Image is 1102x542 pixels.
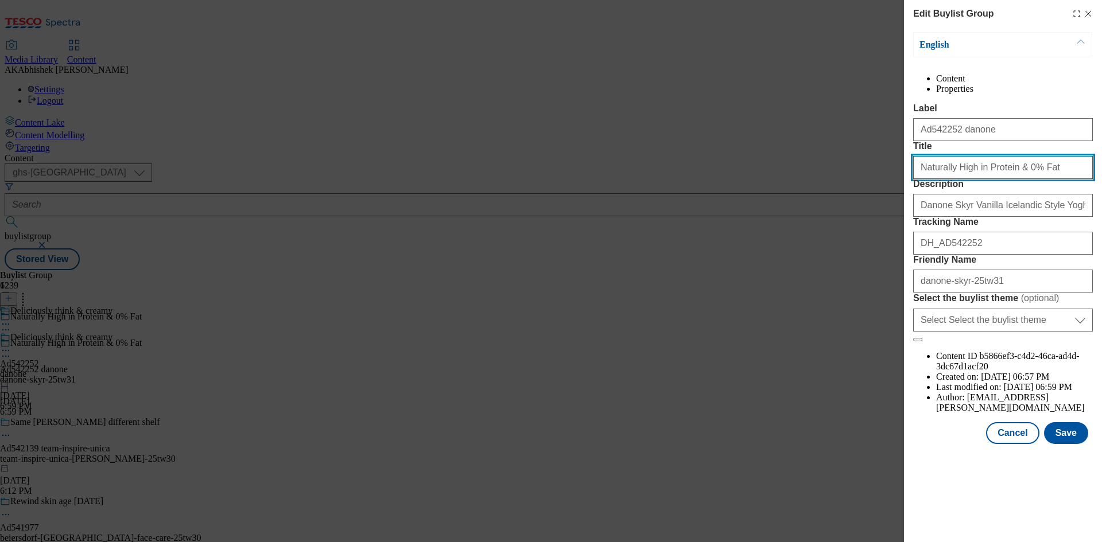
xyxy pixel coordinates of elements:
[1021,293,1060,303] span: ( optional )
[913,255,1093,265] label: Friendly Name
[936,351,1093,372] li: Content ID
[936,73,1093,84] li: Content
[936,392,1085,412] span: [EMAIL_ADDRESS][PERSON_NAME][DOMAIN_NAME]
[913,7,994,21] h4: Edit Buylist Group
[936,84,1093,94] li: Properties
[936,392,1093,413] li: Author:
[936,351,1080,371] span: b5866ef3-c4d2-46ca-ad4d-3dc67d1acf20
[1044,422,1088,444] button: Save
[936,372,1093,382] li: Created on:
[913,103,1093,114] label: Label
[913,293,1093,304] label: Select the buylist theme
[936,382,1093,392] li: Last modified on:
[919,39,1040,50] p: English
[913,141,1093,151] label: Title
[913,217,1093,227] label: Tracking Name
[913,270,1093,293] input: Enter Friendly Name
[913,232,1093,255] input: Enter Tracking Name
[981,372,1049,381] span: [DATE] 06:57 PM
[913,179,1093,189] label: Description
[1004,382,1072,392] span: [DATE] 06:59 PM
[913,194,1093,217] input: Enter Description
[913,118,1093,141] input: Enter Label
[913,156,1093,179] input: Enter Title
[986,422,1039,444] button: Cancel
